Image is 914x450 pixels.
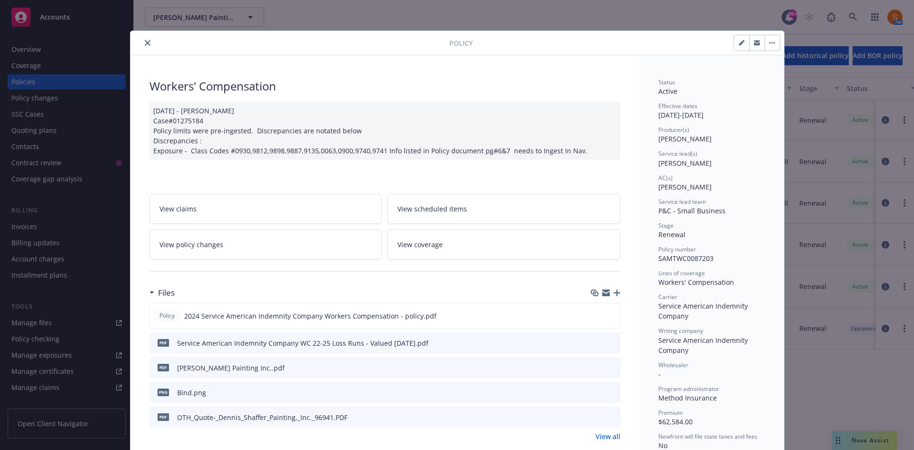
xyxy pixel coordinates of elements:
[658,385,719,393] span: Program administrator
[658,327,703,335] span: Writing company
[658,409,683,417] span: Premium
[596,431,620,441] a: View all
[658,230,685,239] span: Renewal
[658,254,714,263] span: SAMTWC0087203
[592,311,600,321] button: download file
[658,126,689,134] span: Producer(s)
[142,37,153,49] button: close
[658,277,765,287] div: Workers' Compensation
[658,78,675,86] span: Status
[177,388,206,398] div: Bind.png
[658,102,765,120] div: [DATE] - [DATE]
[658,134,712,143] span: [PERSON_NAME]
[658,441,667,450] span: No
[177,412,348,422] div: OTH_Quote-_Dennis_Shaffer_Painting,_Inc._96941.PDF
[593,363,600,373] button: download file
[658,370,661,379] span: -
[177,338,428,348] div: Service American Indemnity Company WC 22-25 Loss Runs - Valued [DATE].pdf
[387,194,620,224] a: View scheduled items
[658,206,725,215] span: P&C - Small Business
[658,361,688,369] span: Wholesaler
[149,287,175,299] div: Files
[397,240,443,250] span: View coverage
[158,413,169,420] span: PDF
[658,87,677,96] span: Active
[158,287,175,299] h3: Files
[159,240,223,250] span: View policy changes
[387,230,620,260] a: View coverage
[158,311,177,320] span: Policy
[608,363,616,373] button: preview file
[658,393,717,402] span: Method Insurance
[158,389,169,396] span: png
[149,102,620,160] div: [DATE] - [PERSON_NAME] Case#01275184 Policy limits were pre-ingested. Discrepancies are notated b...
[658,336,750,355] span: Service American Indemnity Company
[607,311,616,321] button: preview file
[593,412,600,422] button: download file
[658,150,697,158] span: Service lead(s)
[184,311,437,321] span: 2024 Service American Indemnity Company Workers Compensation - policy.pdf
[658,198,706,206] span: Service lead team
[158,364,169,371] span: pdf
[449,38,473,48] span: Policy
[608,388,616,398] button: preview file
[593,388,600,398] button: download file
[149,194,382,224] a: View claims
[658,182,712,191] span: [PERSON_NAME]
[177,363,285,373] div: [PERSON_NAME] Painting Inc..pdf
[149,230,382,260] a: View policy changes
[658,301,750,320] span: Service American Indemnity Company
[593,338,600,348] button: download file
[658,174,673,182] span: AC(s)
[658,102,697,110] span: Effective dates
[158,339,169,346] span: pdf
[658,417,693,426] span: $62,584.00
[658,221,674,230] span: Stage
[149,78,620,94] div: Workers' Compensation
[658,245,696,253] span: Policy number
[159,204,197,214] span: View claims
[658,269,705,277] span: Lines of coverage
[658,432,757,440] span: Newfront will file state taxes and fees
[608,412,616,422] button: preview file
[608,338,616,348] button: preview file
[397,204,467,214] span: View scheduled items
[658,293,677,301] span: Carrier
[658,159,712,168] span: [PERSON_NAME]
